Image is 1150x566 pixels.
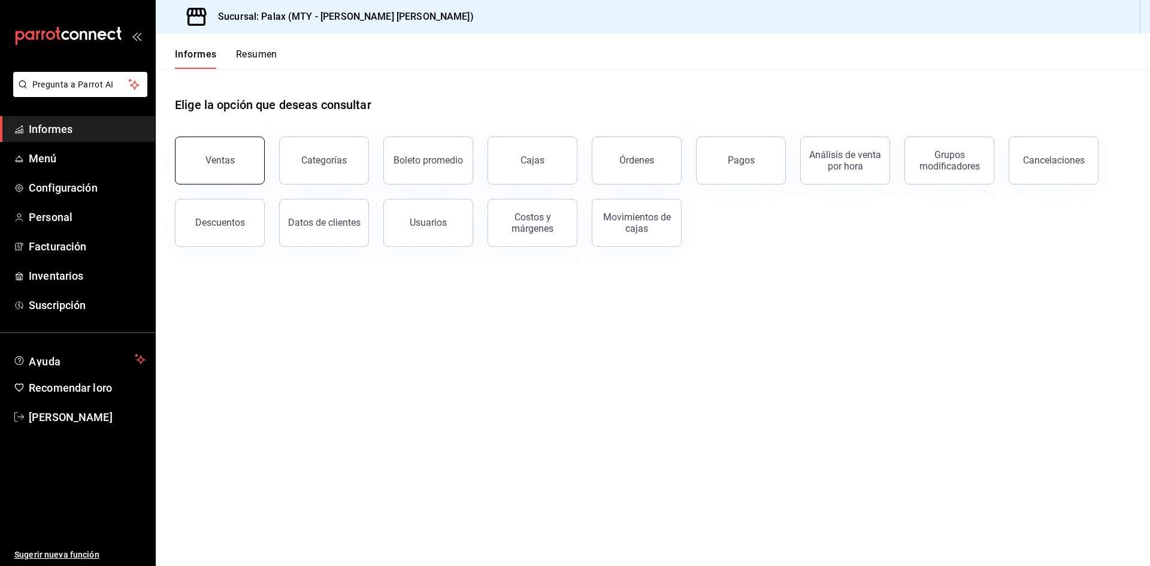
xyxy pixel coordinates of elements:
[175,98,371,112] font: Elige la opción que deseas consultar
[619,155,654,166] font: Órdenes
[14,550,99,559] font: Sugerir nueva función
[175,48,277,69] div: pestañas de navegación
[592,137,682,184] button: Órdenes
[218,11,474,22] font: Sucursal: Palax (MTY - [PERSON_NAME] [PERSON_NAME])
[488,137,577,184] button: Cajas
[383,137,473,184] button: Boleto promedio
[195,217,245,228] font: Descuentos
[800,137,890,184] button: Análisis de venta por hora
[1009,137,1098,184] button: Cancelaciones
[29,181,98,194] font: Configuración
[29,211,72,223] font: Personal
[394,155,463,166] font: Boleto promedio
[205,155,235,166] font: Ventas
[1023,155,1085,166] font: Cancelaciones
[809,149,881,172] font: Análisis de venta por hora
[29,240,86,253] font: Facturación
[236,49,277,60] font: Resumen
[32,80,114,89] font: Pregunta a Parrot AI
[301,155,347,166] font: Categorías
[904,137,994,184] button: Grupos modificadores
[288,217,361,228] font: Datos de clientes
[29,123,72,135] font: Informes
[29,299,86,311] font: Suscripción
[29,411,113,423] font: [PERSON_NAME]
[29,270,83,282] font: Inventarios
[488,199,577,247] button: Costos y márgenes
[520,155,544,166] font: Cajas
[919,149,980,172] font: Grupos modificadores
[592,199,682,247] button: Movimientos de cajas
[603,211,671,234] font: Movimientos de cajas
[383,199,473,247] button: Usuarios
[29,382,112,394] font: Recomendar loro
[132,31,141,41] button: abrir_cajón_menú
[29,355,61,368] font: Ayuda
[8,87,147,99] a: Pregunta a Parrot AI
[13,72,147,97] button: Pregunta a Parrot AI
[29,152,57,165] font: Menú
[512,211,553,234] font: Costos y márgenes
[175,199,265,247] button: Descuentos
[410,217,447,228] font: Usuarios
[175,49,217,60] font: Informes
[279,199,369,247] button: Datos de clientes
[279,137,369,184] button: Categorías
[696,137,786,184] button: Pagos
[175,137,265,184] button: Ventas
[728,155,755,166] font: Pagos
